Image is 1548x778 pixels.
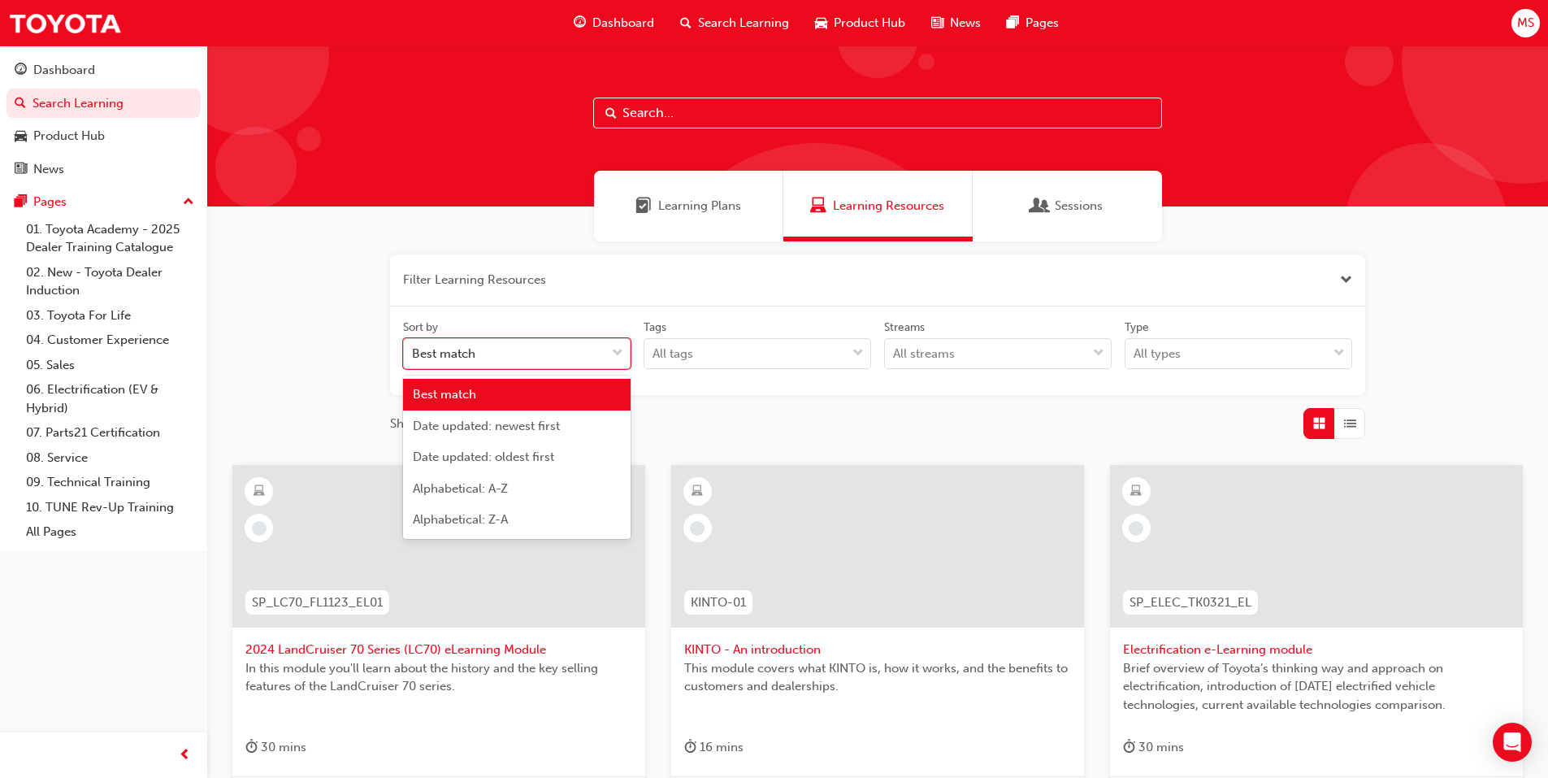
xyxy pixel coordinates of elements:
span: car-icon [815,13,827,33]
span: news-icon [15,163,27,177]
span: duration-icon [245,737,258,758]
span: guage-icon [574,13,586,33]
span: List [1344,415,1356,433]
span: search-icon [15,97,26,111]
span: pages-icon [1007,13,1019,33]
button: Pages [7,187,201,217]
span: duration-icon [684,737,696,758]
span: Learning Resources [833,197,944,215]
span: Sessions [1032,197,1048,215]
a: All Pages [20,519,201,545]
span: In this module you'll learn about the history and the key selling features of the LandCruiser 70 ... [245,659,632,696]
span: Showing 454 results [390,415,504,433]
span: Alphabetical: Z-A [413,512,508,527]
a: 03. Toyota For Life [20,303,201,328]
span: car-icon [15,129,27,144]
span: learningRecordVerb_NONE-icon [690,521,705,536]
span: Date updated: oldest first [413,450,554,464]
span: Electrification e-Learning module [1123,641,1510,659]
span: News [950,14,981,33]
div: Best match [412,345,475,363]
a: Learning ResourcesLearning Resources [783,171,973,241]
div: News [33,160,64,179]
span: search-icon [680,13,692,33]
div: Type [1125,319,1149,336]
div: 30 mins [245,737,306,758]
a: Dashboard [7,55,201,85]
a: Product Hub [7,121,201,151]
span: Grid [1313,415,1325,433]
a: Learning PlansLearning Plans [594,171,783,241]
span: Dashboard [592,14,654,33]
span: learningRecordVerb_NONE-icon [1129,521,1143,536]
span: learningResourceType_ELEARNING-icon [254,481,265,502]
a: 07. Parts21 Certification [20,420,201,446]
span: KINTO - An introduction [684,641,1071,659]
div: All types [1134,345,1181,363]
a: 10. TUNE Rev-Up Training [20,495,201,520]
span: prev-icon [179,745,191,766]
button: Close the filter [1340,271,1352,289]
span: Search [605,104,617,123]
span: Pages [1025,14,1059,33]
span: Learning Resources [810,197,826,215]
a: news-iconNews [918,7,994,40]
span: Brief overview of Toyota’s thinking way and approach on electrification, introduction of [DATE] e... [1123,659,1510,715]
a: Search Learning [7,89,201,119]
span: up-icon [183,192,194,213]
a: 06. Electrification (EV & Hybrid) [20,377,201,420]
a: News [7,154,201,185]
label: tagOptions [644,319,871,370]
div: Tags [644,319,666,336]
span: down-icon [852,343,864,364]
div: 30 mins [1123,737,1184,758]
a: 01. Toyota Academy - 2025 Dealer Training Catalogue [20,217,201,260]
div: All tags [653,345,693,363]
button: DashboardSearch LearningProduct HubNews [7,52,201,187]
span: guage-icon [15,63,27,78]
span: duration-icon [1123,737,1135,758]
div: Streams [884,319,925,336]
a: pages-iconPages [994,7,1072,40]
span: MS [1517,14,1534,33]
span: news-icon [931,13,943,33]
span: Best match [413,387,476,402]
span: down-icon [1093,343,1104,364]
span: KINTO-01 [691,593,746,612]
span: pages-icon [15,195,27,210]
span: 2024 LandCruiser 70 Series (LC70) eLearning Module [245,641,632,659]
a: 04. Customer Experience [20,328,201,353]
span: learningResourceType_ELEARNING-icon [1130,481,1142,502]
div: 16 mins [684,737,744,758]
span: down-icon [612,343,623,364]
a: SessionsSessions [973,171,1162,241]
span: This module covers what KINTO is, how it works, and the benefits to customers and dealerships. [684,659,1071,696]
div: Sort by [403,319,438,336]
span: Product Hub [834,14,905,33]
a: 02. New - Toyota Dealer Induction [20,260,201,303]
span: SP_LC70_FL1123_EL01 [252,593,383,612]
a: guage-iconDashboard [561,7,667,40]
span: Sessions [1055,197,1103,215]
div: Dashboard [33,61,95,80]
a: 05. Sales [20,353,201,378]
button: MS [1511,9,1540,37]
span: Learning Plans [658,197,741,215]
span: down-icon [1333,343,1345,364]
img: Trak [8,5,122,41]
span: Learning Plans [635,197,652,215]
span: learningResourceType_ELEARNING-icon [692,481,703,502]
div: All streams [893,345,955,363]
span: SP_ELEC_TK0321_EL [1130,593,1251,612]
a: 08. Service [20,446,201,471]
a: 09. Technical Training [20,470,201,495]
a: search-iconSearch Learning [667,7,802,40]
span: learningRecordVerb_NONE-icon [252,521,267,536]
span: Alphabetical: A-Z [413,481,508,496]
span: Search Learning [698,14,789,33]
input: Search... [593,98,1162,128]
div: Product Hub [33,127,105,146]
